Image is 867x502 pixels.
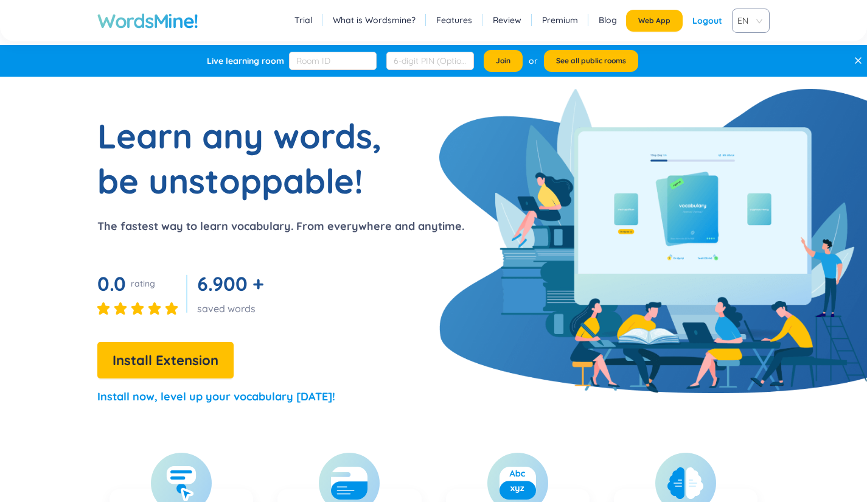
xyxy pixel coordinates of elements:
a: Trial [294,14,312,26]
div: Logout [692,10,722,32]
a: WordsMine! [97,9,198,33]
input: 6-digit PIN (Optional) [386,52,474,70]
div: rating [131,277,155,290]
span: Install Extension [113,350,218,371]
p: Install now, level up your vocabulary [DATE]! [97,388,335,405]
a: What is Wordsmine? [333,14,416,26]
span: Web App [638,16,670,26]
span: 0.0 [97,271,126,296]
a: Install Extension [97,355,234,368]
button: See all public rooms [544,50,638,72]
a: Premium [542,14,578,26]
span: 6.900 + [197,271,264,296]
button: Install Extension [97,342,234,378]
div: saved words [197,302,269,315]
a: Features [436,14,472,26]
input: Room ID [289,52,377,70]
span: Join [496,56,510,66]
h1: Learn any words, be unstoppable! [97,113,402,203]
div: or [529,54,538,68]
a: Review [493,14,521,26]
span: See all public rooms [556,56,626,66]
a: Blog [599,14,617,26]
p: The fastest way to learn vocabulary. From everywhere and anytime. [97,218,464,235]
button: Join [484,50,523,72]
button: Web App [626,10,683,32]
div: Live learning room [207,55,284,67]
span: EN [737,12,759,30]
